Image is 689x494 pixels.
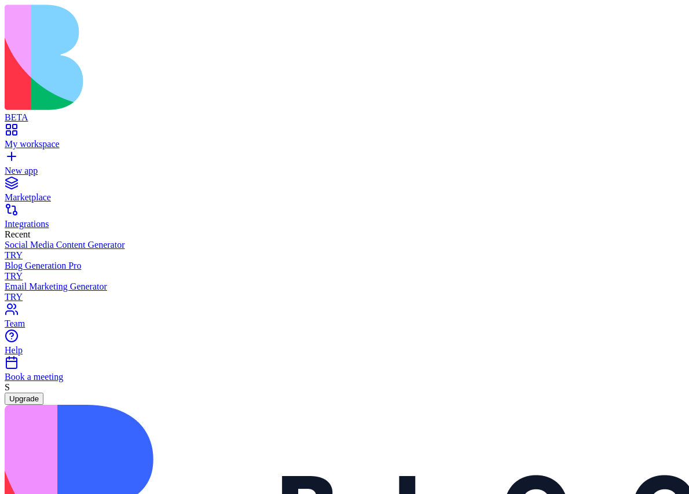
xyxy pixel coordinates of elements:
div: Book a meeting [5,372,684,382]
a: Marketplace [5,182,684,203]
a: Team [5,308,684,329]
div: Marketplace [5,192,684,203]
div: Social Media Content Generator [5,240,684,250]
div: Team [5,319,684,329]
a: Blog Generation ProTRY [5,261,684,281]
div: Blog Generation Pro [5,261,684,271]
div: Email Marketing Generator [5,281,684,292]
a: Help [5,335,684,356]
div: Help [5,345,684,356]
a: Book a meeting [5,361,684,382]
div: New app [5,166,684,176]
img: logo [5,5,470,110]
div: TRY [5,271,684,281]
div: BETA [5,112,684,123]
button: Upgrade [5,393,43,405]
a: Email Marketing GeneratorTRY [5,281,684,302]
span: Recent [5,229,30,239]
div: Integrations [5,219,684,229]
a: Upgrade [5,393,43,403]
span: S [5,382,10,392]
a: BETA [5,102,684,123]
div: TRY [5,292,684,302]
div: My workspace [5,139,684,149]
a: Integrations [5,208,684,229]
a: New app [5,155,684,176]
div: TRY [5,250,684,261]
a: My workspace [5,129,684,149]
a: Social Media Content GeneratorTRY [5,240,684,261]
